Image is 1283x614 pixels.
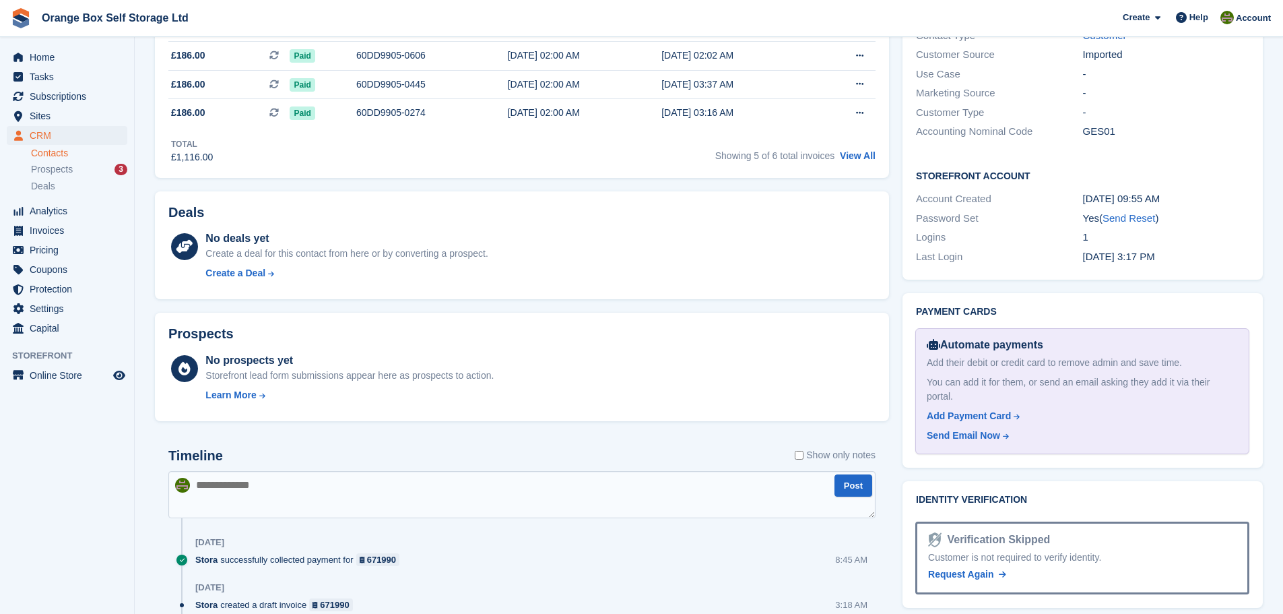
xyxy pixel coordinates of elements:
[171,150,213,164] div: £1,116.00
[31,179,127,193] a: Deals
[320,598,349,611] div: 671990
[290,106,315,120] span: Paid
[661,78,815,92] div: [DATE] 03:37 AM
[1083,251,1155,262] time: 2025-02-27 15:17:07 UTC
[31,180,55,193] span: Deals
[795,448,803,462] input: Show only notes
[31,147,127,160] a: Contacts
[168,448,223,464] h2: Timeline
[715,150,834,161] span: Showing 5 of 6 total invoices
[290,49,315,63] span: Paid
[1103,212,1155,224] a: Send Reset
[916,307,1249,317] h2: Payment cards
[171,78,205,92] span: £186.00
[927,429,1000,443] div: Send Email Now
[30,202,110,220] span: Analytics
[30,106,110,125] span: Sites
[916,211,1082,226] div: Password Set
[942,532,1050,548] div: Verification Skipped
[30,67,110,86] span: Tasks
[916,67,1082,82] div: Use Case
[356,106,508,120] div: 60DD9905-0274
[1083,105,1249,121] div: -
[928,569,994,580] span: Request Again
[30,221,110,240] span: Invoices
[30,260,110,279] span: Coupons
[175,478,190,493] img: Pippa White
[928,551,1237,565] div: Customer is not required to verify identity.
[916,249,1082,265] div: Last Login
[30,126,110,145] span: CRM
[916,86,1082,101] div: Marketing Source
[7,221,127,240] a: menu
[1083,230,1249,245] div: 1
[7,241,127,259] a: menu
[30,280,110,299] span: Protection
[916,495,1249,505] h2: Identity verification
[840,150,876,161] a: View All
[916,47,1082,63] div: Customer Source
[7,280,127,299] a: menu
[7,106,127,125] a: menu
[7,87,127,106] a: menu
[205,247,488,261] div: Create a deal for this contact from here or by converting a prospect.
[834,474,872,497] button: Post
[205,266,488,280] a: Create a Deal
[36,7,194,29] a: Orange Box Self Storage Ltd
[31,162,127,177] a: Prospects 3
[1083,211,1249,226] div: Yes
[7,366,127,385] a: menu
[916,230,1082,245] div: Logins
[205,231,488,247] div: No deals yet
[205,369,494,383] div: Storefront lead form submissions appear here as prospects to action.
[7,202,127,220] a: menu
[195,598,360,611] div: created a draft invoice
[927,356,1238,370] div: Add their debit or credit card to remove admin and save time.
[168,326,234,342] h2: Prospects
[1083,191,1249,207] div: [DATE] 09:55 AM
[30,366,110,385] span: Online Store
[195,537,224,548] div: [DATE]
[1083,47,1249,63] div: Imported
[927,337,1238,353] div: Automate payments
[916,168,1249,182] h2: Storefront Account
[7,48,127,67] a: menu
[367,553,396,566] div: 671990
[290,78,315,92] span: Paid
[195,553,406,566] div: successfully collected payment for
[356,78,508,92] div: 60DD9905-0445
[356,49,508,63] div: 60DD9905-0606
[1099,212,1158,224] span: ( )
[205,388,256,402] div: Learn More
[111,367,127,383] a: Preview store
[916,105,1082,121] div: Customer Type
[7,319,127,338] a: menu
[1123,11,1150,24] span: Create
[30,241,110,259] span: Pricing
[195,553,218,566] span: Stora
[7,260,127,279] a: menu
[171,106,205,120] span: £186.00
[30,48,110,67] span: Home
[1083,67,1249,82] div: -
[195,582,224,593] div: [DATE]
[1083,30,1127,41] a: Customer
[205,352,494,369] div: No prospects yet
[916,191,1082,207] div: Account Created
[928,532,942,547] img: Identity Verification Ready
[171,138,213,150] div: Total
[928,567,1006,582] a: Request Again
[7,67,127,86] a: menu
[916,124,1082,140] div: Accounting Nominal Code
[205,388,494,402] a: Learn More
[1220,11,1234,24] img: Pippa White
[835,598,867,611] div: 3:18 AM
[1083,86,1249,101] div: -
[661,106,815,120] div: [DATE] 03:16 AM
[7,299,127,318] a: menu
[1236,11,1271,25] span: Account
[508,106,661,120] div: [DATE] 02:00 AM
[205,266,265,280] div: Create a Deal
[661,49,815,63] div: [DATE] 02:02 AM
[30,87,110,106] span: Subscriptions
